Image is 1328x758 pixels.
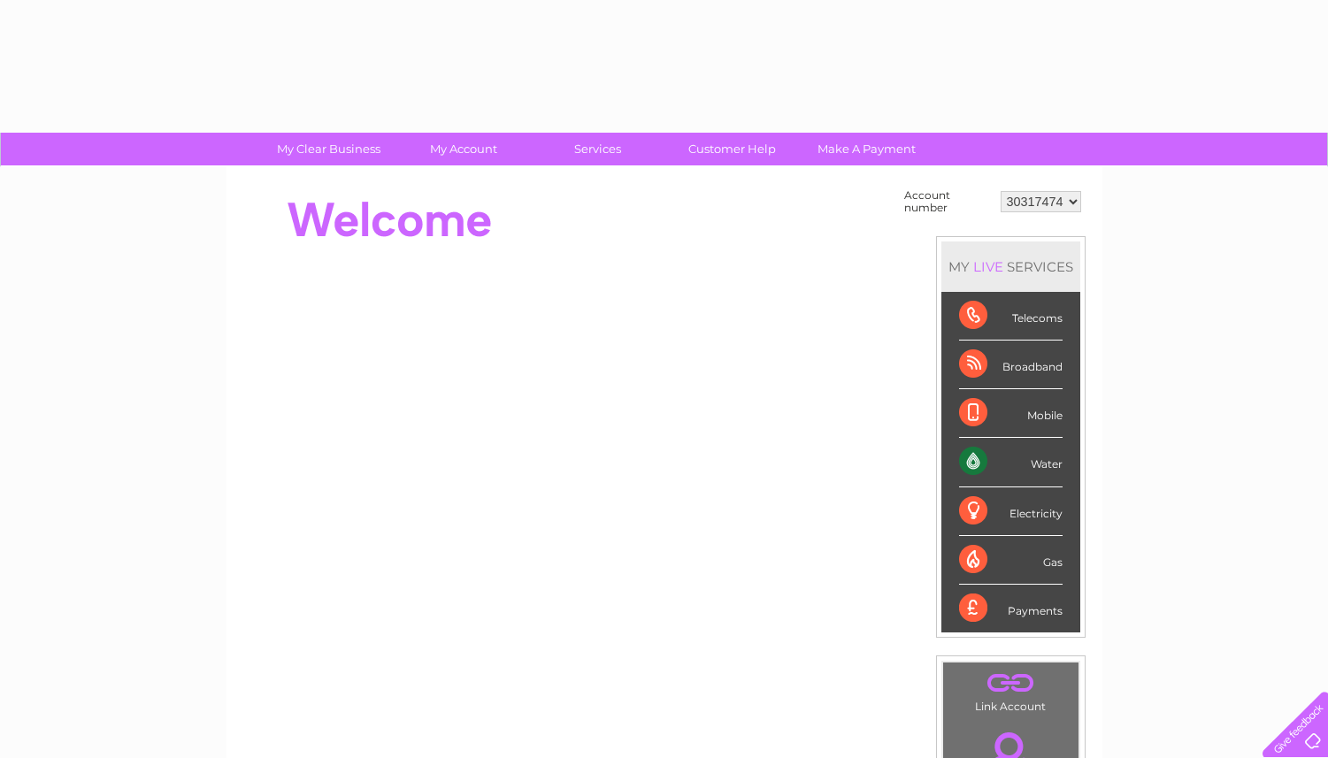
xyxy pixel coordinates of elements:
div: Electricity [959,487,1063,536]
div: MY SERVICES [941,241,1080,292]
a: Customer Help [659,133,805,165]
td: Account number [900,185,996,218]
a: Services [525,133,671,165]
div: Water [959,438,1063,486]
div: Broadband [959,341,1063,389]
div: Payments [959,585,1063,632]
a: My Clear Business [256,133,402,165]
a: Make A Payment [794,133,940,165]
a: . [948,667,1074,698]
div: Gas [959,536,1063,585]
div: Mobile [959,389,1063,438]
a: My Account [390,133,536,165]
div: LIVE [970,258,1007,275]
td: Link Account [942,662,1079,717]
div: Telecoms [959,292,1063,341]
